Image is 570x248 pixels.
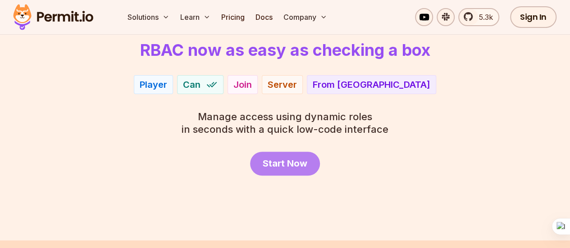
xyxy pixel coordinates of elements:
p: in seconds with a quick low-code interface [182,110,388,135]
span: Can [183,78,201,91]
a: 5.3k [458,8,499,26]
a: Start Now [250,152,320,176]
a: Docs [252,8,276,26]
div: Server [268,78,297,91]
h1: RBAC now as easy as checking a box [140,41,430,59]
span: Start Now [263,157,307,170]
button: Solutions [124,8,173,26]
button: Company [280,8,331,26]
div: From [GEOGRAPHIC_DATA] [313,78,430,91]
img: Permit logo [9,2,97,32]
span: Manage access using dynamic roles [182,110,388,123]
div: Join [233,78,252,91]
a: Sign In [510,6,556,28]
a: Pricing [218,8,248,26]
span: 5.3k [474,12,493,23]
div: Player [140,78,167,91]
button: Learn [177,8,214,26]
